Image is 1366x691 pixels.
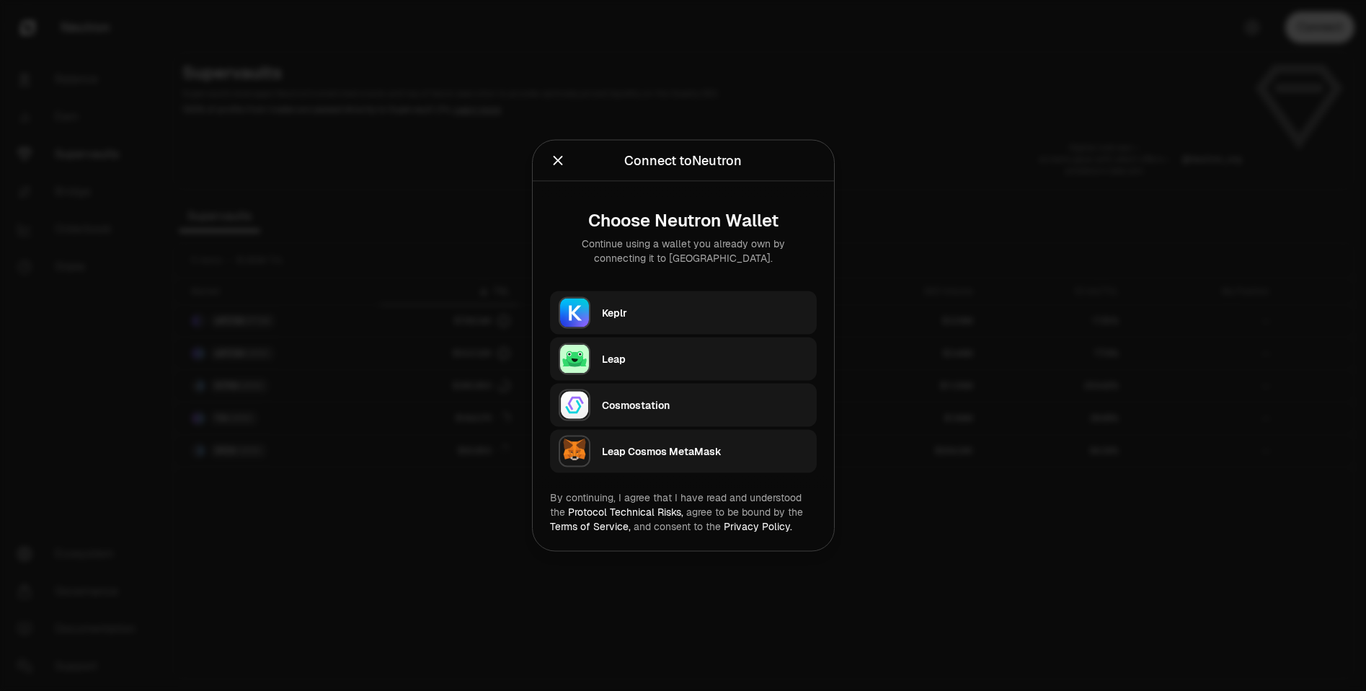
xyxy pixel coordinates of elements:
[550,291,817,335] button: KeplrKeplr
[562,237,805,265] div: Continue using a wallet you already own by connecting it to [GEOGRAPHIC_DATA].
[550,520,631,533] a: Terms of Service,
[602,398,808,413] div: Cosmostation
[550,490,817,534] div: By continuing, I agree that I have read and understood the agree to be bound by the and consent t...
[550,384,817,427] button: CosmostationCosmostation
[562,211,805,231] div: Choose Neutron Wallet
[624,151,742,171] div: Connect to Neutron
[602,444,808,459] div: Leap Cosmos MetaMask
[550,338,817,381] button: LeapLeap
[568,506,683,519] a: Protocol Technical Risks,
[550,151,566,171] button: Close
[550,430,817,473] button: Leap Cosmos MetaMaskLeap Cosmos MetaMask
[560,345,589,374] img: Leap
[602,306,808,320] div: Keplr
[560,437,589,466] img: Leap Cosmos MetaMask
[602,352,808,366] div: Leap
[560,391,589,420] img: Cosmostation
[724,520,792,533] a: Privacy Policy.
[560,299,589,327] img: Keplr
